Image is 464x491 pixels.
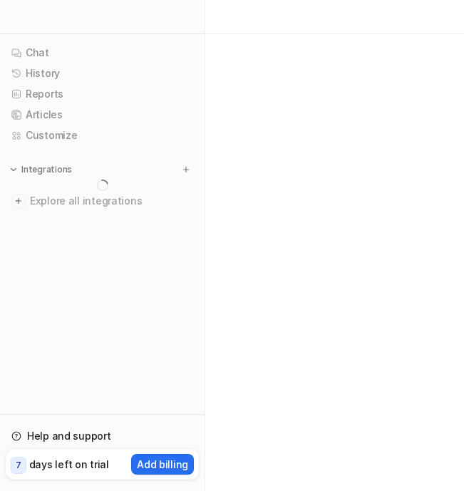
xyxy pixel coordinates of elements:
[6,43,199,63] a: Chat
[6,426,199,446] a: Help and support
[11,194,26,208] img: explore all integrations
[21,164,72,175] p: Integrations
[6,191,199,211] a: Explore all integrations
[16,459,21,472] p: 7
[131,454,194,475] button: Add billing
[29,457,109,472] p: days left on trial
[6,84,199,104] a: Reports
[181,165,191,175] img: menu_add.svg
[6,125,199,145] a: Customize
[6,162,76,177] button: Integrations
[6,105,199,125] a: Articles
[9,165,19,175] img: expand menu
[137,457,188,472] p: Add billing
[30,190,193,212] span: Explore all integrations
[6,63,199,83] a: History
